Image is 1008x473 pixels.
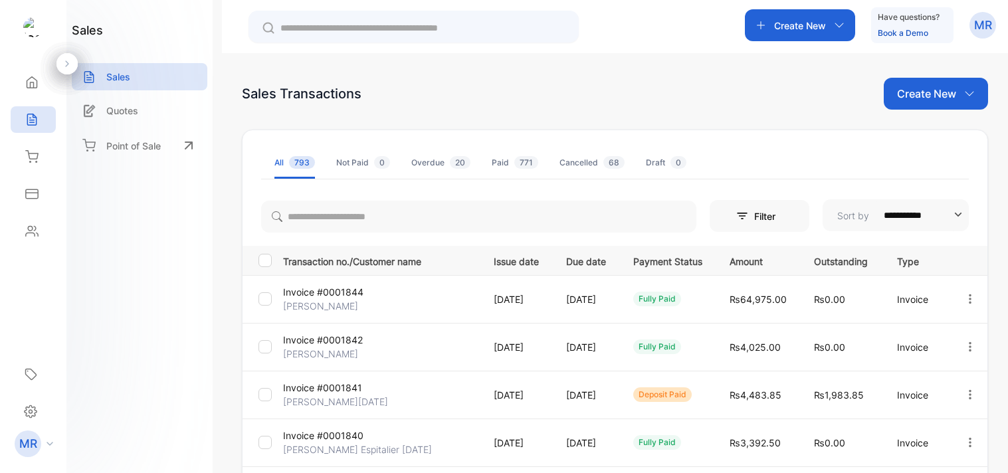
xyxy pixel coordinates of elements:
p: Invoice [897,340,936,354]
div: All [274,157,315,169]
div: Overdue [411,157,470,169]
div: fully paid [633,292,681,306]
p: MR [19,435,37,452]
span: 771 [514,156,538,169]
p: [DATE] [566,436,606,450]
p: Invoice #0001844 [283,285,363,299]
p: Invoice #0001841 [283,381,362,395]
div: fully paid [633,435,681,450]
p: Have questions? [878,11,940,24]
p: Due date [566,252,606,268]
p: Invoice #0001840 [283,428,363,442]
div: Paid [492,157,538,169]
p: [DATE] [494,388,539,402]
div: Cancelled [559,157,625,169]
a: Point of Sale [72,131,207,160]
div: Draft [646,157,686,169]
img: logo [23,17,43,37]
span: 0 [670,156,686,169]
p: Sort by [837,209,869,223]
p: [PERSON_NAME][DATE] [283,395,388,409]
p: Amount [730,252,787,268]
div: fully paid [633,339,681,354]
p: Outstanding [814,252,870,268]
p: [PERSON_NAME] Espitalier [DATE] [283,442,432,456]
p: Filter [754,209,783,223]
p: Payment Status [633,252,702,268]
h1: sales [72,21,103,39]
p: [DATE] [566,340,606,354]
p: [DATE] [494,292,539,306]
span: ₨3,392.50 [730,437,781,448]
button: MR [969,9,996,41]
p: Transaction no./Customer name [283,252,477,268]
p: [PERSON_NAME] [283,299,358,313]
p: Invoice [897,388,936,402]
p: [DATE] [494,436,539,450]
span: 68 [603,156,625,169]
span: 20 [450,156,470,169]
span: 0 [374,156,390,169]
p: [PERSON_NAME] [283,347,358,361]
a: Quotes [72,97,207,124]
div: Sales Transactions [242,84,361,104]
p: Issue date [494,252,539,268]
div: deposit paid [633,387,692,402]
span: ₨0.00 [814,341,845,353]
p: [DATE] [566,388,606,402]
p: Point of Sale [106,139,161,153]
p: [DATE] [494,340,539,354]
p: Create New [774,19,826,33]
button: Create New [884,78,988,110]
span: ₨4,483.85 [730,389,781,401]
span: ₨1,983.85 [814,389,864,401]
button: Filter [710,200,809,232]
p: Invoice [897,436,936,450]
p: Type [897,252,936,268]
p: Create New [897,86,956,102]
span: 793 [289,156,315,169]
button: Sort by [823,199,969,231]
p: [DATE] [566,292,606,306]
p: Invoice #0001842 [283,333,363,347]
p: Quotes [106,104,138,118]
button: Create New [745,9,855,41]
span: ₨0.00 [814,437,845,448]
a: Sales [72,63,207,90]
div: Not Paid [336,157,390,169]
span: ₨4,025.00 [730,341,781,353]
p: MR [974,17,992,34]
a: Book a Demo [878,28,928,38]
span: ₨0.00 [814,294,845,305]
p: Invoice [897,292,936,306]
p: Sales [106,70,130,84]
span: ₨64,975.00 [730,294,787,305]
